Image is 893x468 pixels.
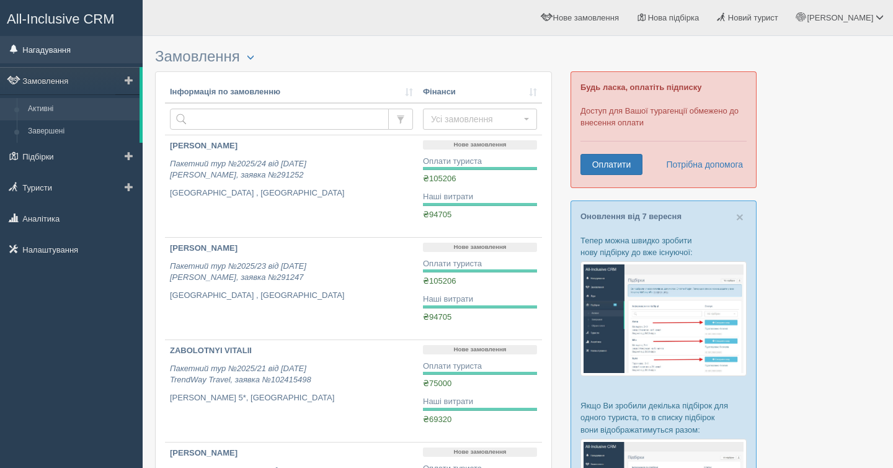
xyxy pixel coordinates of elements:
[423,379,451,388] span: ₴75000
[423,345,537,354] p: Нове замовлення
[170,159,306,180] i: Пакетний тур №2025/24 від [DATE] [PERSON_NAME], заявка №291252
[736,210,744,223] button: Close
[170,448,238,457] b: [PERSON_NAME]
[553,13,619,22] span: Нове замовлення
[22,98,140,120] a: Активні
[170,392,413,404] p: [PERSON_NAME] 5*, [GEOGRAPHIC_DATA]
[423,174,456,183] span: ₴105206
[423,396,537,408] div: Наші витрати
[170,364,311,385] i: Пакетний тур №2025/21 від [DATE] TrendWay Travel, заявка №102415498
[728,13,778,22] span: Новий турист
[170,86,413,98] a: Інформація по замовленню
[580,400,747,435] p: Якщо Ви зробили декілька підбірок для одного туриста, то в списку підбірок вони відображатимуться...
[736,210,744,224] span: ×
[170,346,252,355] b: ZABOLOTNYI VITALII
[423,210,451,219] span: ₴94705
[431,113,521,125] span: Усі замовлення
[423,294,537,305] div: Наші витрати
[165,135,418,237] a: [PERSON_NAME] Пакетний тур №2025/24 від [DATE][PERSON_NAME], заявка №291252 [GEOGRAPHIC_DATA] , [...
[580,212,682,221] a: Оновлення від 7 вересня
[648,13,700,22] span: Нова підбірка
[807,13,873,22] span: [PERSON_NAME]
[170,141,238,150] b: [PERSON_NAME]
[571,71,757,188] div: Доступ для Вашої турагенції обмежено до внесення оплати
[658,154,744,175] a: Потрібна допомога
[580,154,642,175] a: Оплатити
[165,238,418,340] a: [PERSON_NAME] Пакетний тур №2025/23 від [DATE][PERSON_NAME], заявка №291247 [GEOGRAPHIC_DATA] , [...
[155,48,552,65] h3: Замовлення
[170,109,389,130] input: Пошук за номером замовлення, ПІБ або паспортом туриста
[1,1,142,35] a: All-Inclusive CRM
[170,243,238,253] b: [PERSON_NAME]
[170,187,413,199] p: [GEOGRAPHIC_DATA] , [GEOGRAPHIC_DATA]
[580,235,747,258] p: Тепер можна швидко зробити нову підбірку до вже існуючої:
[423,276,456,286] span: ₴105206
[423,415,451,424] span: ₴69320
[423,86,537,98] a: Фінанси
[423,156,537,168] div: Оплати туриста
[170,290,413,302] p: [GEOGRAPHIC_DATA] , [GEOGRAPHIC_DATA]
[580,83,701,92] b: Будь ласка, оплатіть підписку
[423,109,537,130] button: Усі замовлення
[580,261,747,376] img: %D0%BF%D1%96%D0%B4%D0%B1%D1%96%D1%80%D0%BA%D0%B0-%D1%82%D1%83%D1%80%D0%B8%D1%81%D1%82%D1%83-%D1%8...
[22,120,140,143] a: Завершені
[165,340,418,442] a: ZABOLOTNYI VITALII Пакетний тур №2025/21 від [DATE]TrendWay Travel, заявка №102415498 [PERSON_NAM...
[423,448,537,457] p: Нове замовлення
[423,140,537,150] p: Нове замовлення
[170,261,306,282] i: Пакетний тур №2025/23 від [DATE] [PERSON_NAME], заявка №291247
[423,243,537,252] p: Нове замовлення
[423,312,451,322] span: ₴94705
[423,258,537,270] div: Оплати туриста
[423,191,537,203] div: Наші витрати
[7,11,115,27] span: All-Inclusive CRM
[423,361,537,372] div: Оплати туриста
